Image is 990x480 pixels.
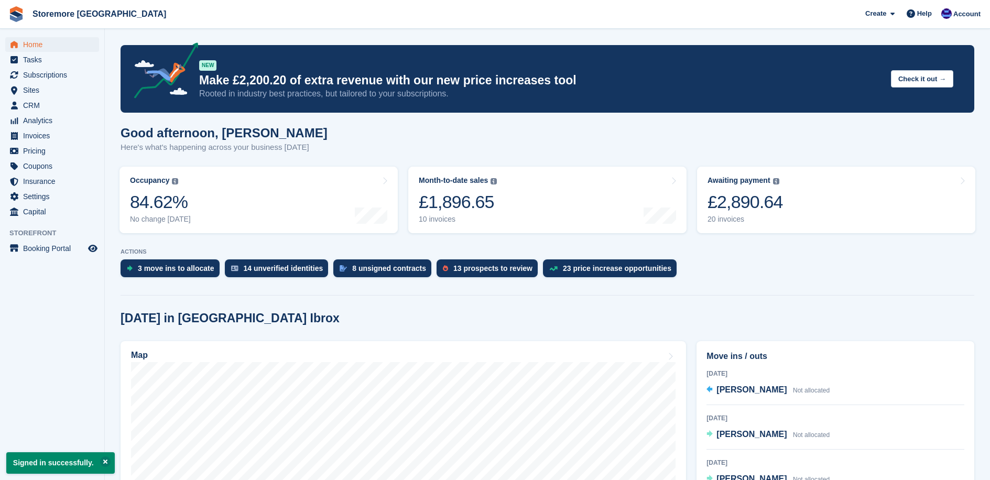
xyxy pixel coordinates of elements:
[6,452,115,474] p: Signed in successfully.
[419,191,497,213] div: £1,896.65
[23,189,86,204] span: Settings
[5,113,99,128] a: menu
[23,98,86,113] span: CRM
[5,68,99,82] a: menu
[172,178,178,184] img: icon-info-grey-7440780725fd019a000dd9b08b2336e03edf1995a4989e88bcd33f0948082b44.svg
[352,264,426,272] div: 8 unsigned contracts
[917,8,932,19] span: Help
[5,128,99,143] a: menu
[23,144,86,158] span: Pricing
[706,350,964,363] h2: Move ins / outs
[23,52,86,67] span: Tasks
[340,265,347,271] img: contract_signature_icon-13c848040528278c33f63329250d36e43548de30e8caae1d1a13099fd9432cc5.svg
[138,264,214,272] div: 3 move ins to allocate
[130,176,169,185] div: Occupancy
[419,215,497,224] div: 10 invoices
[121,259,225,282] a: 3 move ins to allocate
[119,167,398,233] a: Occupancy 84.62% No change [DATE]
[23,174,86,189] span: Insurance
[86,242,99,255] a: Preview store
[23,204,86,219] span: Capital
[549,266,558,271] img: price_increase_opportunities-93ffe204e8149a01c8c9dc8f82e8f89637d9d84a8eef4429ea346261dce0b2c0.svg
[491,178,497,184] img: icon-info-grey-7440780725fd019a000dd9b08b2336e03edf1995a4989e88bcd33f0948082b44.svg
[125,42,199,102] img: price-adjustments-announcement-icon-8257ccfd72463d97f412b2fc003d46551f7dbcb40ab6d574587a9cd5c0d94...
[231,265,238,271] img: verify_identity-adf6edd0f0f0b5bbfe63781bf79b02c33cf7c696d77639b501bdc392416b5a36.svg
[5,241,99,256] a: menu
[199,73,883,88] p: Make £2,200.20 of extra revenue with our new price increases tool
[5,174,99,189] a: menu
[121,126,328,140] h1: Good afternoon, [PERSON_NAME]
[130,191,191,213] div: 84.62%
[23,128,86,143] span: Invoices
[131,351,148,360] h2: Map
[865,8,886,19] span: Create
[453,264,532,272] div: 13 prospects to review
[953,9,981,19] span: Account
[23,37,86,52] span: Home
[706,413,964,423] div: [DATE]
[121,311,340,325] h2: [DATE] in [GEOGRAPHIC_DATA] Ibrox
[708,176,770,185] div: Awaiting payment
[28,5,170,23] a: Storemore [GEOGRAPHIC_DATA]
[5,83,99,97] a: menu
[408,167,687,233] a: Month-to-date sales £1,896.65 10 invoices
[716,385,787,394] span: [PERSON_NAME]
[708,215,783,224] div: 20 invoices
[9,228,104,238] span: Storefront
[244,264,323,272] div: 14 unverified identities
[121,248,974,255] p: ACTIONS
[5,52,99,67] a: menu
[23,241,86,256] span: Booking Portal
[437,259,543,282] a: 13 prospects to review
[793,387,830,394] span: Not allocated
[5,204,99,219] a: menu
[130,215,191,224] div: No change [DATE]
[5,144,99,158] a: menu
[706,458,964,467] div: [DATE]
[127,265,133,271] img: move_ins_to_allocate_icon-fdf77a2bb77ea45bf5b3d319d69a93e2d87916cf1d5bf7949dd705db3b84f3ca.svg
[121,141,328,154] p: Here's what's happening across your business [DATE]
[333,259,437,282] a: 8 unsigned contracts
[23,159,86,173] span: Coupons
[563,264,671,272] div: 23 price increase opportunities
[5,189,99,204] a: menu
[706,428,830,442] a: [PERSON_NAME] Not allocated
[23,113,86,128] span: Analytics
[706,369,964,378] div: [DATE]
[543,259,682,282] a: 23 price increase opportunities
[891,70,953,88] button: Check it out →
[5,98,99,113] a: menu
[23,83,86,97] span: Sites
[199,88,883,100] p: Rooted in industry best practices, but tailored to your subscriptions.
[5,37,99,52] a: menu
[5,159,99,173] a: menu
[443,265,448,271] img: prospect-51fa495bee0391a8d652442698ab0144808aea92771e9ea1ae160a38d050c398.svg
[419,176,488,185] div: Month-to-date sales
[225,259,334,282] a: 14 unverified identities
[23,68,86,82] span: Subscriptions
[8,6,24,22] img: stora-icon-8386f47178a22dfd0bd8f6a31ec36ba5ce8667c1dd55bd0f319d3a0aa187defe.svg
[708,191,783,213] div: £2,890.64
[793,431,830,439] span: Not allocated
[706,384,830,397] a: [PERSON_NAME] Not allocated
[773,178,779,184] img: icon-info-grey-7440780725fd019a000dd9b08b2336e03edf1995a4989e88bcd33f0948082b44.svg
[941,8,952,19] img: Angela
[697,167,975,233] a: Awaiting payment £2,890.64 20 invoices
[199,60,216,71] div: NEW
[716,430,787,439] span: [PERSON_NAME]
